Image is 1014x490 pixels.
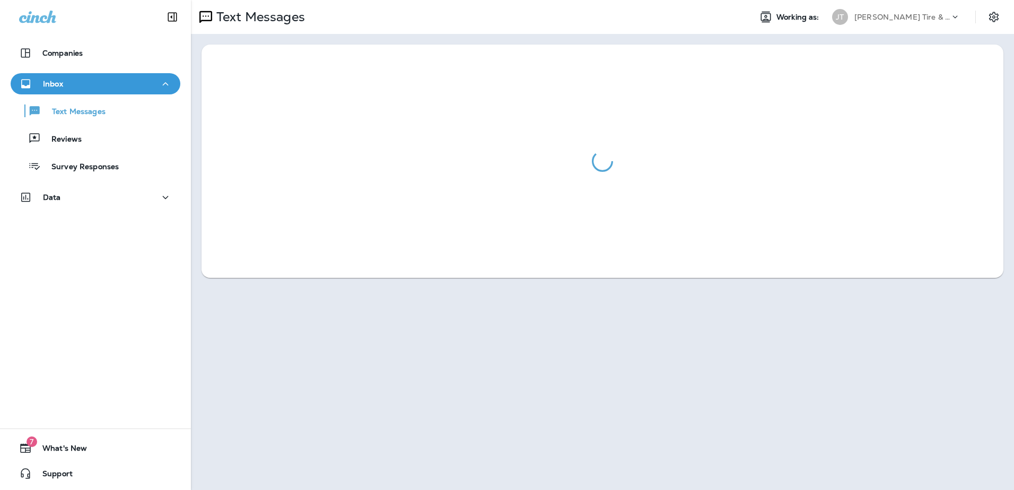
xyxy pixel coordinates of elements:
[11,155,180,177] button: Survey Responses
[776,13,821,22] span: Working as:
[41,162,119,172] p: Survey Responses
[32,469,73,482] span: Support
[11,73,180,94] button: Inbox
[11,127,180,150] button: Reviews
[158,6,187,28] button: Collapse Sidebar
[854,13,950,21] p: [PERSON_NAME] Tire & Auto
[11,437,180,459] button: 7What's New
[11,42,180,64] button: Companies
[11,463,180,484] button: Support
[41,107,106,117] p: Text Messages
[42,49,83,57] p: Companies
[27,436,37,447] span: 7
[984,7,1003,27] button: Settings
[41,135,82,145] p: Reviews
[11,100,180,122] button: Text Messages
[11,187,180,208] button: Data
[43,80,63,88] p: Inbox
[32,444,87,457] span: What's New
[43,193,61,202] p: Data
[832,9,848,25] div: JT
[212,9,305,25] p: Text Messages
